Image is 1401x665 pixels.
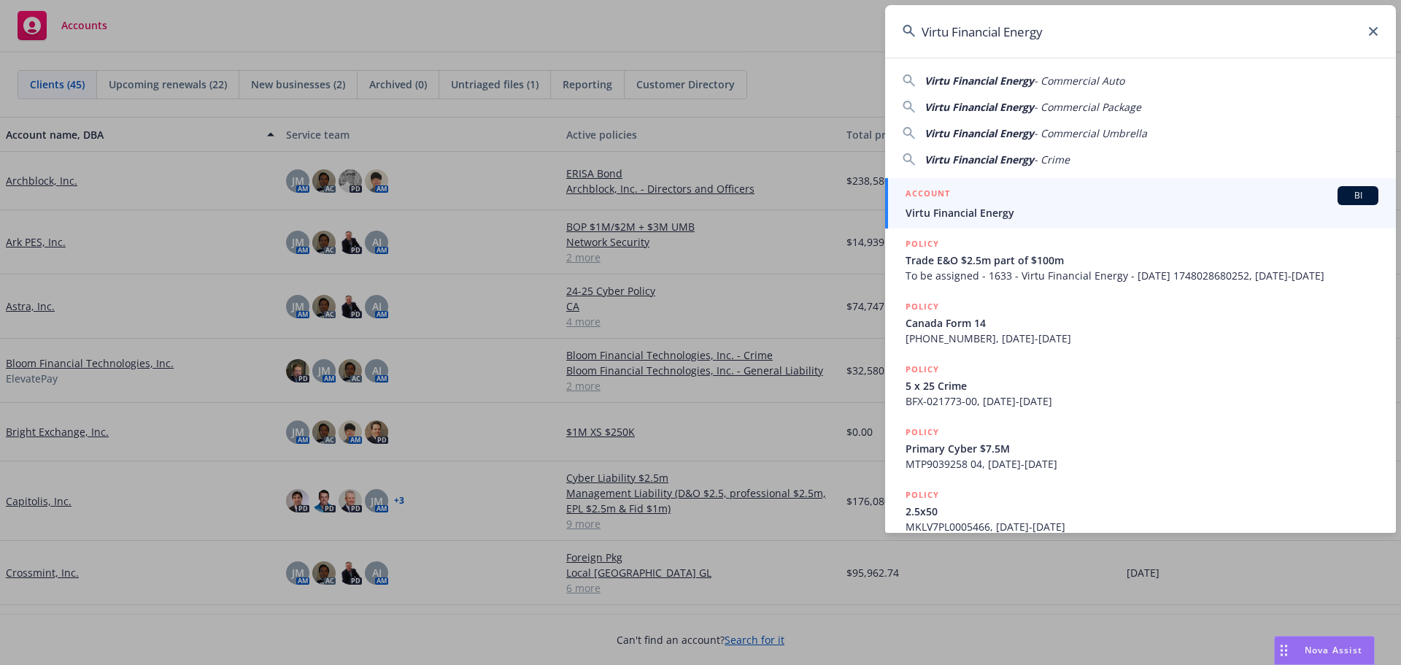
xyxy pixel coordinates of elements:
span: Virtu Financial Energy [925,74,1034,88]
a: POLICY2.5x50MKLV7PL0005466, [DATE]-[DATE] [885,480,1396,542]
h5: ACCOUNT [906,186,950,204]
input: Search... [885,5,1396,58]
a: ACCOUNTBIVirtu Financial Energy [885,178,1396,228]
span: Trade E&O $2.5m part of $100m [906,253,1378,268]
h5: POLICY [906,488,939,502]
span: Canada Form 14 [906,315,1378,331]
a: POLICYCanada Form 14[PHONE_NUMBER], [DATE]-[DATE] [885,291,1396,354]
h5: POLICY [906,362,939,377]
h5: POLICY [906,299,939,314]
span: MKLV7PL0005466, [DATE]-[DATE] [906,519,1378,534]
h5: POLICY [906,237,939,251]
a: POLICYTrade E&O $2.5m part of $100mTo be assigned - 1633 - Virtu Financial Energy - [DATE] 174802... [885,228,1396,291]
span: To be assigned - 1633 - Virtu Financial Energy - [DATE] 1748028680252, [DATE]-[DATE] [906,268,1378,283]
h5: POLICY [906,425,939,439]
span: Virtu Financial Energy [925,100,1034,114]
span: Nova Assist [1305,644,1362,656]
span: - Commercial Umbrella [1034,126,1147,140]
span: - Commercial Package [1034,100,1141,114]
a: POLICYPrimary Cyber $7.5MMTP9039258 04, [DATE]-[DATE] [885,417,1396,480]
span: Virtu Financial Energy [906,205,1378,220]
span: 2.5x50 [906,504,1378,519]
span: Primary Cyber $7.5M [906,441,1378,456]
span: - Crime [1034,153,1070,166]
span: - Commercial Auto [1034,74,1124,88]
div: Drag to move [1275,637,1293,664]
button: Nova Assist [1274,636,1375,665]
span: 5 x 25 Crime [906,378,1378,393]
span: [PHONE_NUMBER], [DATE]-[DATE] [906,331,1378,346]
span: MTP9039258 04, [DATE]-[DATE] [906,456,1378,472]
span: Virtu Financial Energy [925,153,1034,166]
span: Virtu Financial Energy [925,126,1034,140]
span: BFX-021773-00, [DATE]-[DATE] [906,393,1378,409]
span: BI [1343,189,1373,202]
a: POLICY5 x 25 CrimeBFX-021773-00, [DATE]-[DATE] [885,354,1396,417]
